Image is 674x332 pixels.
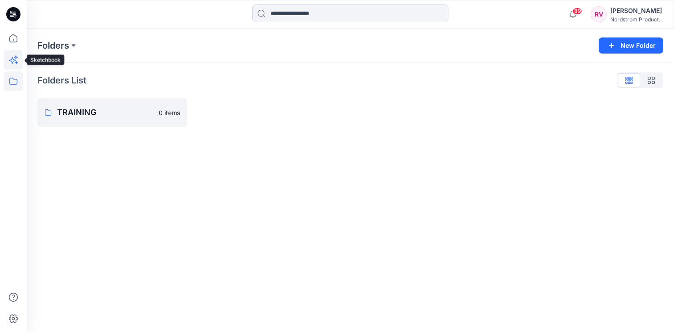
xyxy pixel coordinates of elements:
[37,74,86,87] p: Folders List
[37,98,187,127] a: TRAINING0 items
[599,37,663,54] button: New Folder
[572,8,582,15] span: 89
[159,108,180,117] p: 0 items
[57,106,153,119] p: TRAINING
[610,5,663,16] div: [PERSON_NAME]
[610,16,663,23] div: Nordstrom Product...
[37,39,69,52] a: Folders
[591,6,607,22] div: RV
